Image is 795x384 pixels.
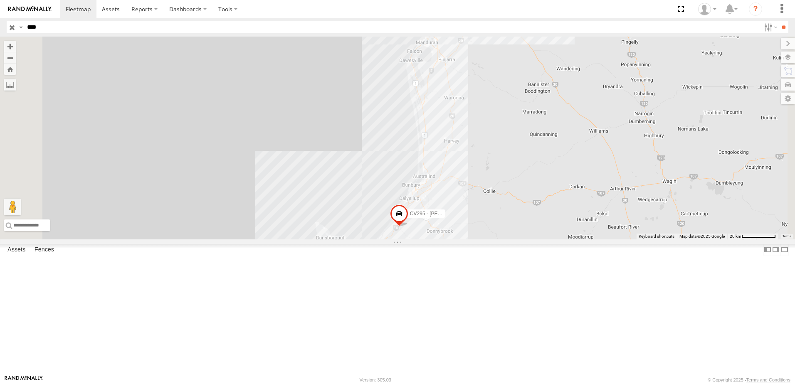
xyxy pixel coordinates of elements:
label: Search Filter Options [761,21,779,33]
label: Search Query [17,21,24,33]
div: Version: 305.03 [360,377,391,382]
span: CV295 - [PERSON_NAME] [410,211,471,217]
label: Measure [4,79,16,91]
button: Zoom in [4,41,16,52]
a: Terms [783,235,791,238]
button: Zoom out [4,52,16,64]
button: Drag Pegman onto the map to open Street View [4,199,21,215]
div: Tahni-lee Vizzari [695,3,719,15]
label: Dock Summary Table to the Right [772,244,780,256]
i: ? [749,2,762,16]
button: Zoom Home [4,64,16,75]
label: Dock Summary Table to the Left [763,244,772,256]
label: Hide Summary Table [780,244,789,256]
label: Assets [3,244,30,256]
img: rand-logo.svg [8,6,52,12]
div: © Copyright 2025 - [708,377,790,382]
a: Terms and Conditions [746,377,790,382]
a: Visit our Website [5,376,43,384]
button: Keyboard shortcuts [639,234,674,239]
button: Map Scale: 20 km per 79 pixels [727,234,778,239]
label: Map Settings [781,93,795,104]
span: 20 km [730,234,741,239]
label: Fences [30,244,58,256]
span: Map data ©2025 Google [679,234,725,239]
